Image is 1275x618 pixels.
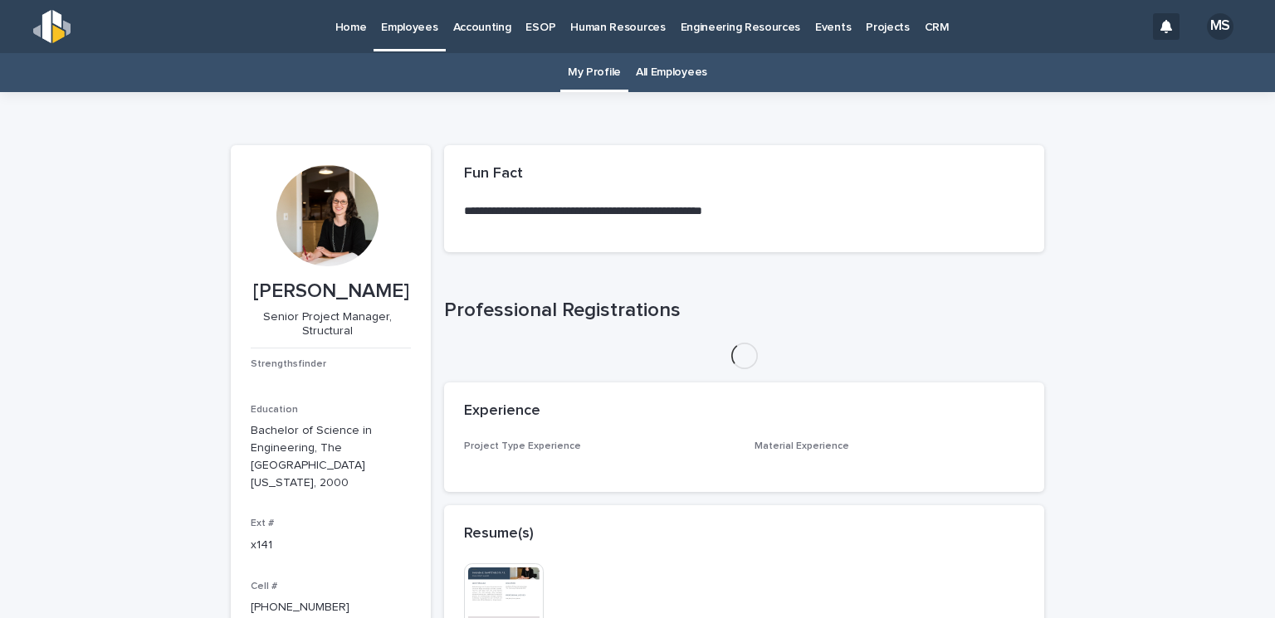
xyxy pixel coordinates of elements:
[251,405,298,415] span: Education
[251,518,274,528] span: Ext #
[636,53,707,92] a: All Employees
[444,299,1044,323] h1: Professional Registrations
[755,441,849,451] span: Material Experience
[251,539,272,551] a: x141
[251,582,277,591] span: Cell #
[251,310,404,338] p: Senior Project Manager, Structural
[464,402,540,421] h2: Experience
[568,53,621,92] a: My Profile
[251,359,326,369] span: Strengthsfinder
[251,280,411,304] p: [PERSON_NAME]
[464,165,523,183] h2: Fun Fact
[464,525,534,543] h2: Resume(s)
[1207,13,1233,40] div: MS
[464,441,581,451] span: Project Type Experience
[251,601,349,613] a: [PHONE_NUMBER]
[33,10,71,43] img: s5b5MGTdWwFoU4EDV7nw
[251,422,411,491] p: Bachelor of Science in Engineering, The [GEOGRAPHIC_DATA][US_STATE], 2000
